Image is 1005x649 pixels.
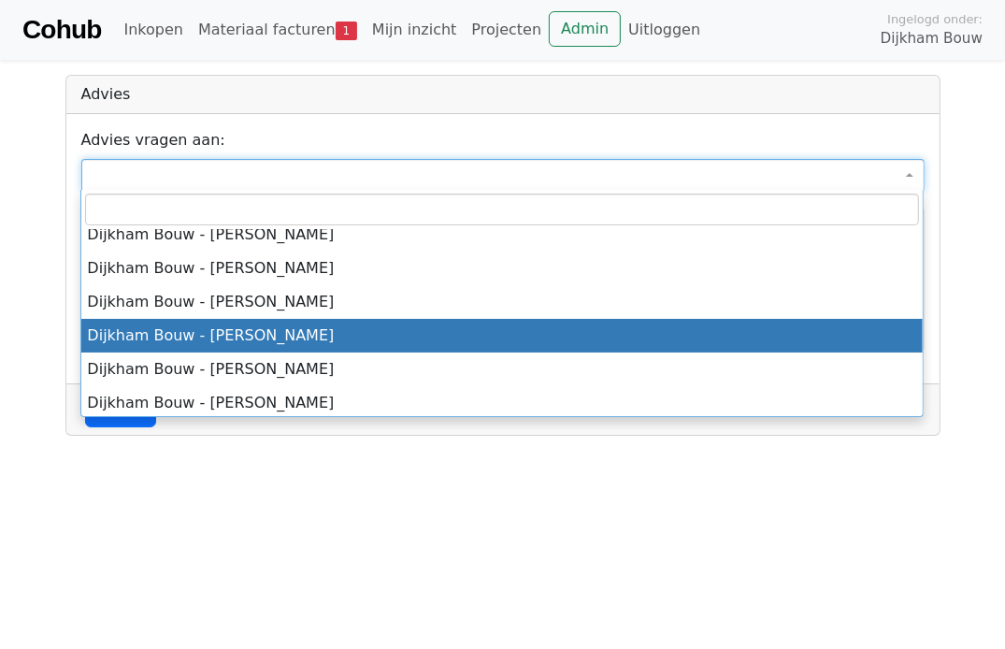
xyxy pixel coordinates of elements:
[22,7,101,52] a: Cohub
[191,11,365,49] a: Materiaal facturen1
[464,11,549,49] a: Projecten
[549,11,621,47] a: Admin
[116,11,190,49] a: Inkopen
[81,129,225,151] label: Advies vragen aan:
[621,11,708,49] a: Uitloggen
[81,285,923,319] li: Dijkham Bouw - [PERSON_NAME]
[887,10,983,28] span: Ingelogd onder:
[81,353,923,386] li: Dijkham Bouw - [PERSON_NAME]
[81,386,923,420] li: Dijkham Bouw - [PERSON_NAME]
[81,218,923,252] li: Dijkham Bouw - [PERSON_NAME]
[66,76,940,114] div: Advies
[81,319,923,353] li: Dijkham Bouw - [PERSON_NAME]
[881,28,983,50] span: Dijkham Bouw
[81,252,923,285] li: Dijkham Bouw - [PERSON_NAME]
[365,11,465,49] a: Mijn inzicht
[336,22,357,40] span: 1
